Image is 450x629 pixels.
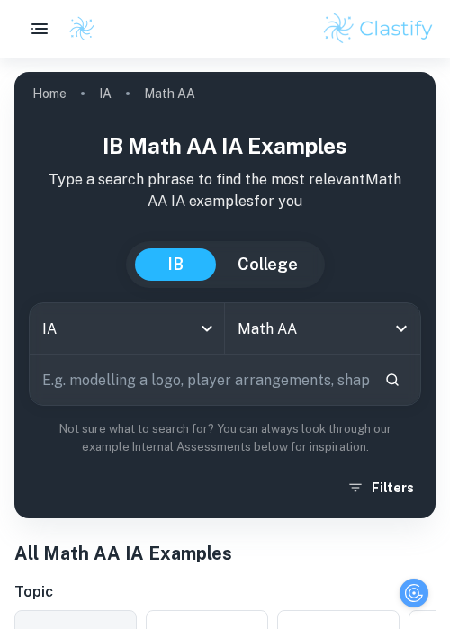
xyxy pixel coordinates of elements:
button: Filters [343,472,421,504]
p: Type a search phrase to find the most relevant Math AA IA examples for you [29,169,421,212]
a: Home [32,81,67,106]
h1: All Math AA IA Examples [14,540,436,567]
img: Clastify logo [321,11,436,47]
button: College [220,248,316,281]
button: Search [377,364,408,395]
button: IB [135,248,216,281]
img: profile cover [14,72,436,518]
p: Math AA [144,84,195,103]
p: Not sure what to search for? You can always look through our example Internal Assessments below f... [29,420,421,457]
img: Clastify logo [68,15,95,42]
h1: IB Math AA IA examples [29,130,421,162]
a: IA [99,81,112,106]
div: IA [30,303,224,354]
h6: Topic [14,581,436,603]
a: Clastify logo [58,15,95,42]
input: E.g. modelling a logo, player arrangements, shape of an egg... [30,355,370,405]
button: Open [389,316,414,341]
